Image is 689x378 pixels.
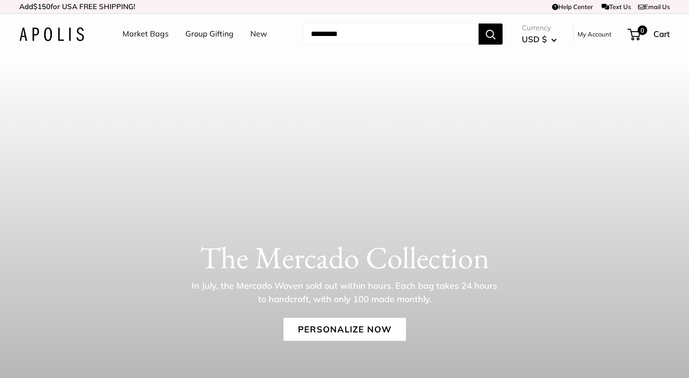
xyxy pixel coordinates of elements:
[19,27,84,41] img: Apolis
[283,318,406,341] a: Personalize Now
[602,3,631,11] a: Text Us
[522,32,557,47] button: USD $
[33,2,50,11] span: $150
[250,27,267,41] a: New
[638,25,647,35] span: 0
[303,24,479,45] input: Search...
[522,21,557,35] span: Currency
[653,29,670,39] span: Cart
[638,3,670,11] a: Email Us
[552,3,593,11] a: Help Center
[188,279,501,306] p: In July, the Mercado Woven sold out within hours. Each bag takes 24 hours to handcraft, with only...
[123,27,169,41] a: Market Bags
[19,239,670,275] h1: The Mercado Collection
[628,26,670,42] a: 0 Cart
[522,34,547,44] span: USD $
[185,27,234,41] a: Group Gifting
[479,24,503,45] button: Search
[578,28,612,40] a: My Account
